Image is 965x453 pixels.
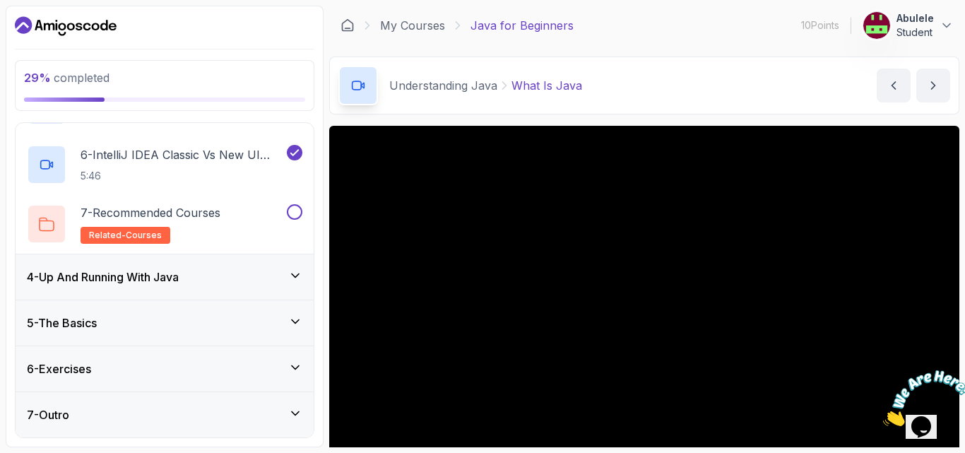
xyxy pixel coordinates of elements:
[16,346,314,392] button: 6-Exercises
[24,71,51,85] span: 29 %
[470,17,574,34] p: Java for Beginners
[81,146,284,163] p: 6 - IntelliJ IDEA Classic Vs New UI (User Interface)
[380,17,445,34] a: My Courses
[6,6,93,61] img: Chat attention grabber
[15,15,117,37] a: Dashboard
[81,204,220,221] p: 7 - Recommended Courses
[16,254,314,300] button: 4-Up And Running With Java
[27,269,179,286] h3: 4 - Up And Running With Java
[27,360,91,377] h3: 6 - Exercises
[511,77,582,94] p: What Is Java
[877,69,911,102] button: previous content
[896,25,934,40] p: Student
[89,230,162,241] span: related-courses
[916,69,950,102] button: next content
[801,18,839,33] p: 10 Points
[27,145,302,184] button: 6-IntelliJ IDEA Classic Vs New UI (User Interface)5:46
[877,365,965,432] iframe: chat widget
[863,12,890,39] img: user profile image
[27,314,97,331] h3: 5 - The Basics
[16,392,314,437] button: 7-Outro
[16,300,314,346] button: 5-The Basics
[389,77,497,94] p: Understanding Java
[27,406,69,423] h3: 7 - Outro
[27,204,302,244] button: 7-Recommended Coursesrelated-courses
[81,169,284,183] p: 5:46
[896,11,934,25] p: Abulele
[341,18,355,33] a: Dashboard
[863,11,954,40] button: user profile imageAbuleleStudent
[24,71,109,85] span: completed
